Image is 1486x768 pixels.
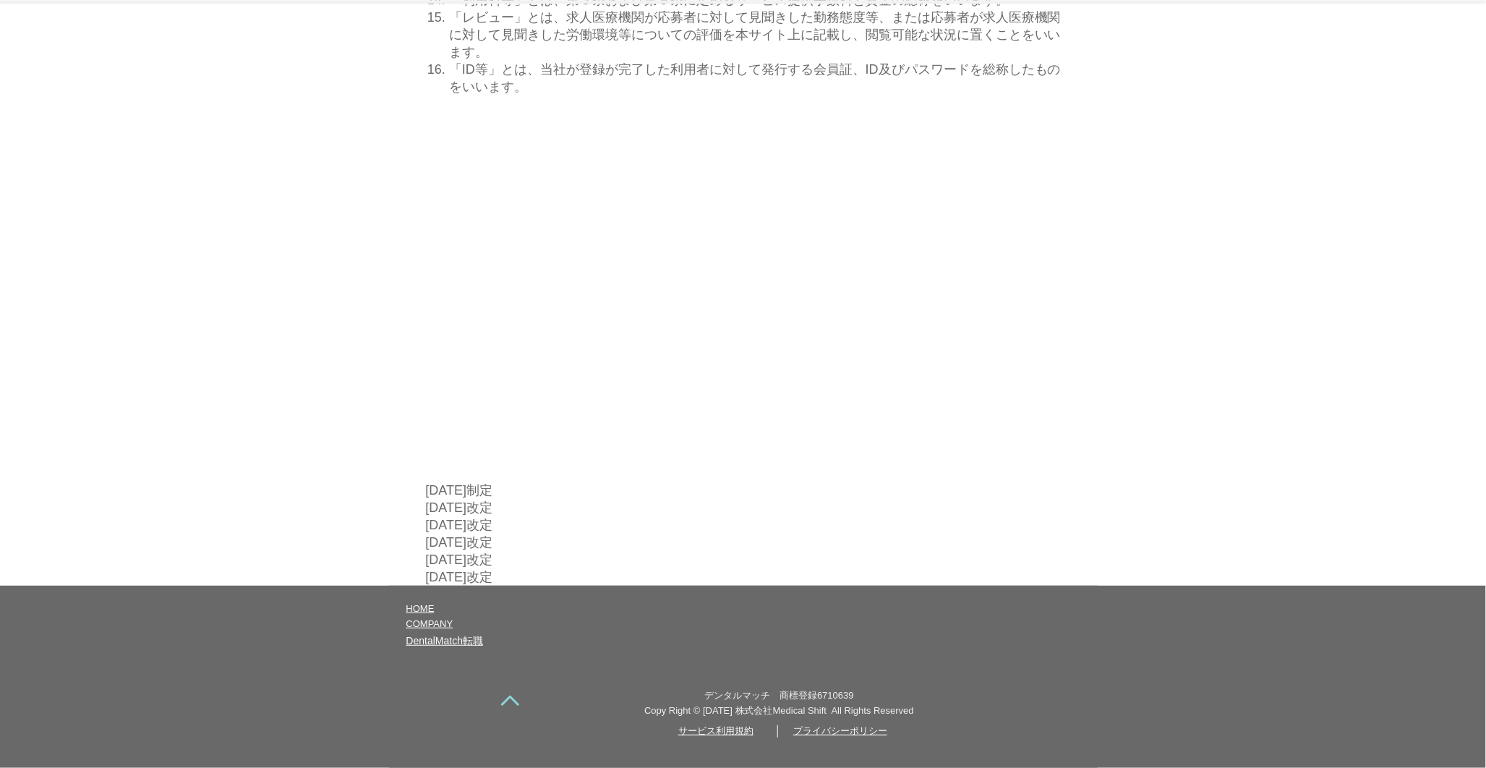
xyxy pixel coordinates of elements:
span: DentalMatch転職 [406,635,484,647]
span: デンタルマッチ 商標登録6710639 [704,690,854,701]
span: 「ID等」とは、当社が登録が完了した利用者に対して発行する会員証、ID及びパスワードを総称したものをいいます。 [449,62,1061,94]
span: 「レビュー」とは、求人医療機関が応募者に対して見聞きした勤務態度等、または応募者が求人医療機関に対して見聞きした労働環境等についての評価を本サイト上に記載し、閲覧可能な状況に置くことをいいます。 [449,10,1061,59]
a: HOME [406,603,435,614]
a: ​プライバシーポリシー [793,725,887,736]
span: [DATE]改定 [426,570,493,584]
a: ​サービス利用規約 [678,725,753,736]
a: COMPANY [406,618,453,629]
span: [DATE]制定 [DATE]改定 [DATE]改定 [426,483,493,532]
span: [DATE]改定 [426,552,493,567]
a: DentalMatch転職 [406,634,484,647]
span: Copy Right © [DATE] 株式会社Medical Shift All Rights Reserved [644,705,914,716]
span: [DATE]改定 [426,535,493,550]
